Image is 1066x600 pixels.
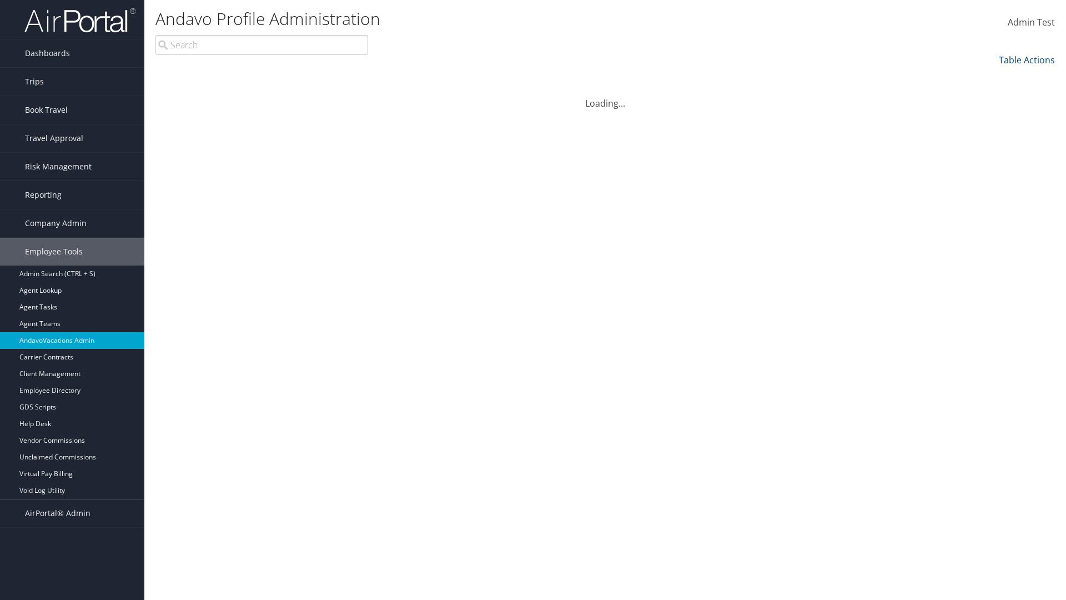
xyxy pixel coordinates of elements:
input: Search [155,35,368,55]
span: Admin Test [1008,16,1055,28]
a: Table Actions [999,54,1055,66]
h1: Andavo Profile Administration [155,7,755,31]
a: Admin Test [1008,6,1055,40]
span: Trips [25,68,44,96]
div: Loading... [155,83,1055,110]
span: AirPortal® Admin [25,499,90,527]
span: Employee Tools [25,238,83,266]
span: Risk Management [25,153,92,181]
span: Book Travel [25,96,68,124]
span: Company Admin [25,209,87,237]
img: airportal-logo.png [24,7,135,33]
span: Travel Approval [25,124,83,152]
span: Dashboards [25,39,70,67]
span: Reporting [25,181,62,209]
